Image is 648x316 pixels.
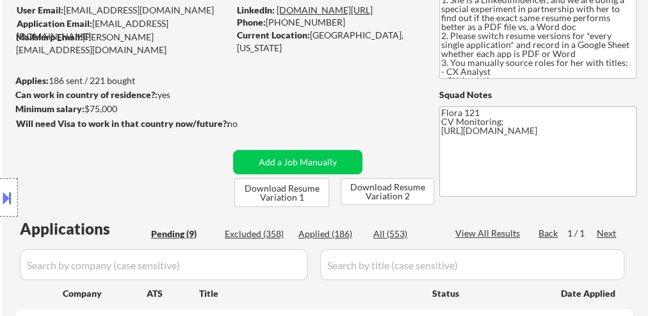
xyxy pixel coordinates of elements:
button: Download Resume Variation 1 [234,178,329,207]
strong: Phone: [237,17,266,28]
div: [PERSON_NAME][EMAIL_ADDRESS][DOMAIN_NAME] [16,31,229,56]
div: Back [539,227,559,240]
div: [GEOGRAPHIC_DATA], [US_STATE] [237,29,418,54]
div: 186 sent / 221 bought [15,74,229,87]
div: All (553) [373,228,437,240]
div: Squad Notes [439,88,636,101]
div: no [227,117,264,130]
strong: Mailslurp Email: [16,31,83,42]
div: Title [199,287,420,300]
strong: Applies: [15,75,49,86]
a: [DOMAIN_NAME][URL] [277,4,373,15]
div: Applied (186) [298,228,362,240]
strong: LinkedIn: [237,4,275,15]
div: Date Applied [561,287,617,300]
div: Next [597,227,617,240]
div: Excluded (358) [225,228,289,240]
div: 1 / 1 [567,227,597,240]
div: [PHONE_NUMBER] [237,16,418,29]
strong: Application Email: [17,18,92,29]
div: View All Results [455,227,524,240]
strong: Current Location: [237,29,310,40]
strong: User Email: [17,4,63,15]
input: Search by title (case sensitive) [320,249,624,280]
div: [EMAIL_ADDRESS][DOMAIN_NAME] [17,4,229,17]
div: [EMAIL_ADDRESS][DOMAIN_NAME] [17,17,229,42]
div: Status [432,281,542,304]
button: Add a Job Manually [233,150,362,174]
button: Download Resume Variation 2 [341,178,434,205]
